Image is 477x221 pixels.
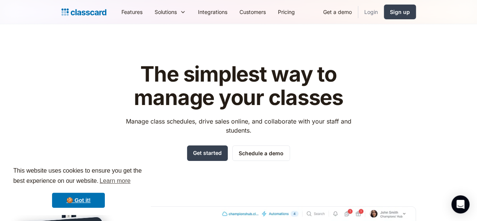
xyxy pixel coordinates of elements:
a: learn more about cookies [98,175,132,187]
a: Customers [233,3,272,20]
a: Login [358,3,384,20]
a: Pricing [272,3,301,20]
a: home [61,7,106,17]
span: This website uses cookies to ensure you get the best experience on our website. [13,166,144,187]
a: Get started [187,145,228,161]
a: Features [115,3,149,20]
div: Solutions [155,8,177,16]
p: Manage class schedules, drive sales online, and collaborate with your staff and students. [119,117,358,135]
div: Solutions [149,3,192,20]
a: Schedule a demo [232,145,290,161]
div: Open Intercom Messenger [451,195,469,213]
a: Get a demo [317,3,358,20]
a: Sign up [384,5,416,19]
div: cookieconsent [6,159,151,215]
h1: The simplest way to manage your classes [119,63,358,109]
a: Integrations [192,3,233,20]
div: Sign up [390,8,410,16]
a: dismiss cookie message [52,193,105,208]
